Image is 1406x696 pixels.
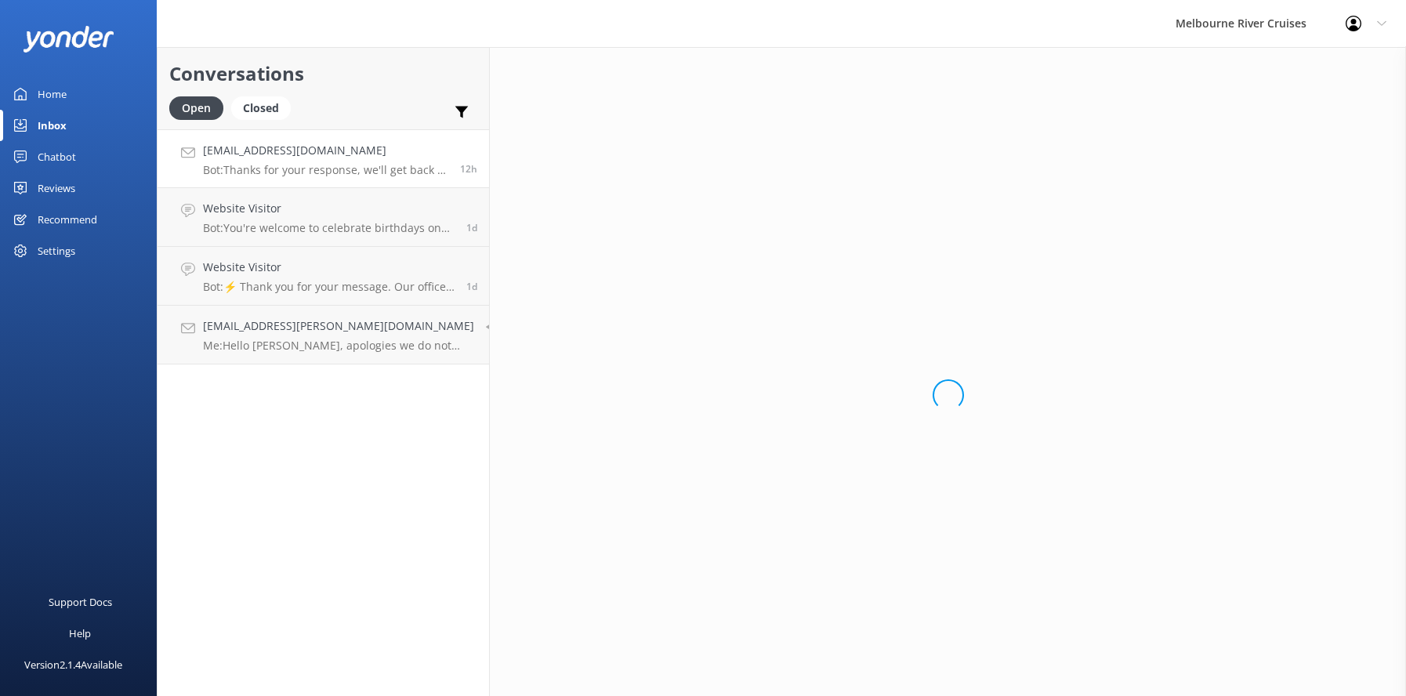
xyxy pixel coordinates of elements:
div: Closed [231,96,291,120]
a: [EMAIL_ADDRESS][DOMAIN_NAME]Bot:Thanks for your response, we'll get back to you as soon as we can... [158,129,489,188]
h4: [EMAIL_ADDRESS][PERSON_NAME][DOMAIN_NAME] [203,317,474,335]
span: 09:41pm 21-Aug-2025 (UTC +10:00) Australia/Sydney [460,162,477,176]
div: Home [38,78,67,110]
div: Open [169,96,223,120]
div: Support Docs [49,586,112,618]
a: [EMAIL_ADDRESS][PERSON_NAME][DOMAIN_NAME]Me:Hello [PERSON_NAME], apologies we do not have the din... [158,306,489,364]
p: Me: Hello [PERSON_NAME], apologies we do not have the dinner cruise operating tonight. We still h... [203,339,474,353]
a: Closed [231,99,299,116]
div: Reviews [38,172,75,204]
span: 02:15pm 20-Aug-2025 (UTC +10:00) Australia/Sydney [466,280,477,293]
div: Help [69,618,91,649]
div: Version 2.1.4 Available [24,649,122,680]
p: Bot: Thanks for your response, we'll get back to you as soon as we can during opening hours. [203,163,448,177]
img: yonder-white-logo.png [24,26,114,52]
span: 05:09pm 20-Aug-2025 (UTC +10:00) Australia/Sydney [466,221,477,234]
div: Settings [38,235,75,266]
p: Bot: ⚡ Thank you for your message. Our office hours are Mon - Fri 9.30am - 5pm. We'll get back to... [203,280,455,294]
a: Website VisitorBot:⚡ Thank you for your message. Our office hours are Mon - Fri 9.30am - 5pm. We'... [158,247,489,306]
a: Open [169,99,231,116]
h4: [EMAIL_ADDRESS][DOMAIN_NAME] [203,142,448,159]
h4: Website Visitor [203,200,455,217]
h4: Website Visitor [203,259,455,276]
p: Bot: You're welcome to celebrate birthdays on our dining cruises. Prices for the Spirit of Melbou... [203,221,455,235]
a: Website VisitorBot:You're welcome to celebrate birthdays on our dining cruises. Prices for the Sp... [158,188,489,247]
h2: Conversations [169,59,477,89]
div: Inbox [38,110,67,141]
div: Chatbot [38,141,76,172]
div: Recommend [38,204,97,235]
